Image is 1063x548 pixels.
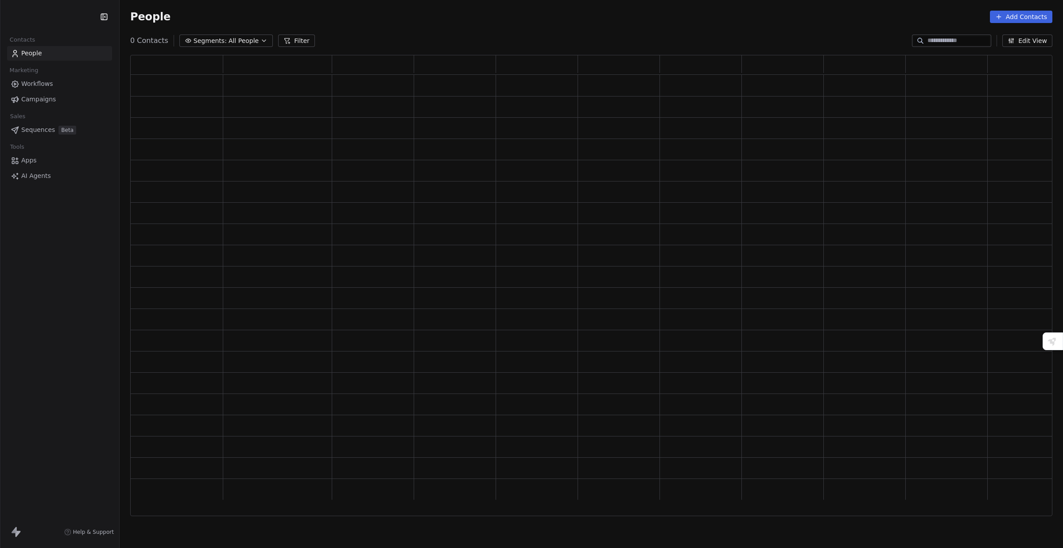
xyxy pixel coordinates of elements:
[21,95,56,104] span: Campaigns
[7,46,112,61] a: People
[6,64,42,77] span: Marketing
[7,92,112,107] a: Campaigns
[6,33,39,46] span: Contacts
[229,36,259,46] span: All People
[73,529,114,536] span: Help & Support
[1002,35,1052,47] button: Edit View
[6,110,29,123] span: Sales
[7,77,112,91] a: Workflows
[7,153,112,168] a: Apps
[64,529,114,536] a: Help & Support
[990,11,1052,23] button: Add Contacts
[7,123,112,137] a: SequencesBeta
[21,49,42,58] span: People
[21,79,53,89] span: Workflows
[21,156,37,165] span: Apps
[130,35,168,46] span: 0 Contacts
[7,169,112,183] a: AI Agents
[21,125,55,135] span: Sequences
[58,126,76,135] span: Beta
[21,171,51,181] span: AI Agents
[278,35,315,47] button: Filter
[130,10,171,23] span: People
[6,140,28,154] span: Tools
[194,36,227,46] span: Segments:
